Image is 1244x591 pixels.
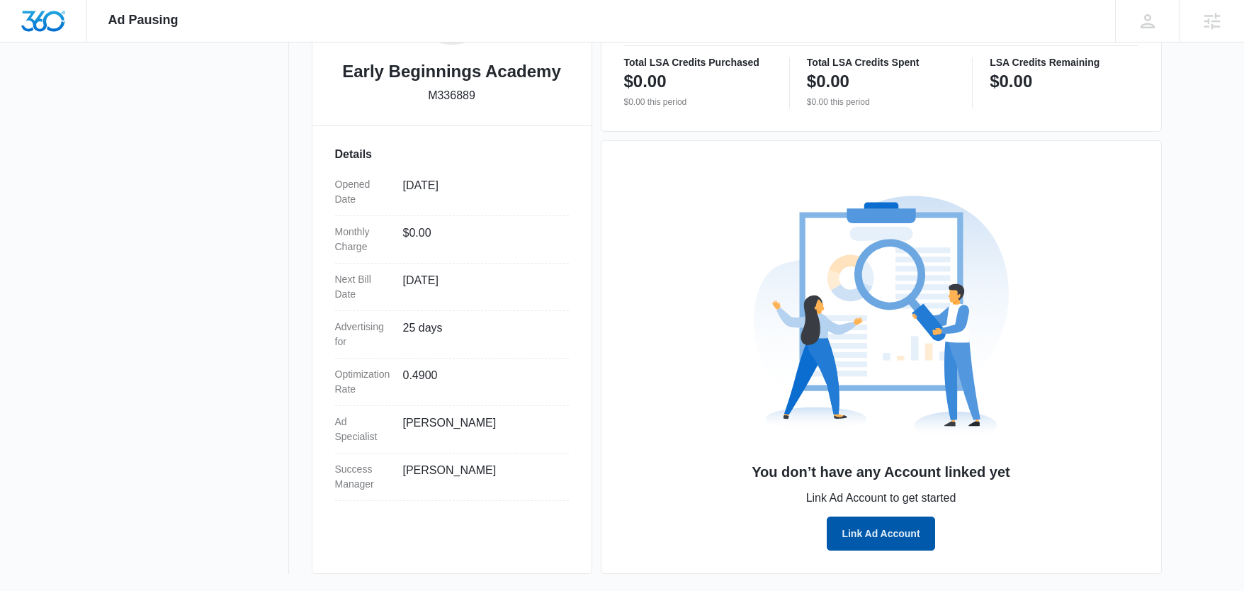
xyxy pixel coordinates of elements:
[403,320,558,349] dd: 25 days
[335,216,569,264] div: Monthly Charge$0.00
[827,517,934,551] button: Link Ad Account
[108,13,179,28] span: Ad Pausing
[428,87,475,104] p: M336889
[807,57,955,67] p: Total LSA Credits Spent
[807,70,849,93] p: $0.00
[335,454,569,501] div: Success Manager[PERSON_NAME]
[624,461,1138,483] h3: You don’t have any Account linked yet
[807,96,955,108] p: $0.00 this period
[624,96,772,108] p: $0.00 this period
[335,225,392,254] dt: Monthly Charge
[403,462,558,492] dd: [PERSON_NAME]
[990,57,1138,67] p: LSA Credits Remaining
[335,320,392,349] dt: Advertising for
[403,367,558,397] dd: 0.4900
[403,272,558,302] dd: [DATE]
[335,272,392,302] dt: Next Bill Date
[990,70,1032,93] p: $0.00
[335,177,392,207] dt: Opened Date
[624,70,667,93] p: $0.00
[335,169,569,216] div: Opened Date[DATE]
[403,177,558,207] dd: [DATE]
[335,415,392,444] dt: Ad Specialist
[335,462,392,492] dt: Success Manager
[624,57,772,67] p: Total LSA Credits Purchased
[335,367,392,397] dt: Optimization Rate
[403,415,558,444] dd: [PERSON_NAME]
[335,264,569,311] div: Next Bill Date[DATE]
[342,59,561,84] h2: Early Beginnings Academy
[335,311,569,359] div: Advertising for25 days
[335,359,569,406] div: Optimization Rate0.4900
[335,146,569,163] h3: Details
[335,406,569,454] div: Ad Specialist[PERSON_NAME]
[624,490,1138,507] p: Link Ad Account to get started
[754,189,1009,444] img: No Data
[403,225,558,254] dd: $0.00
